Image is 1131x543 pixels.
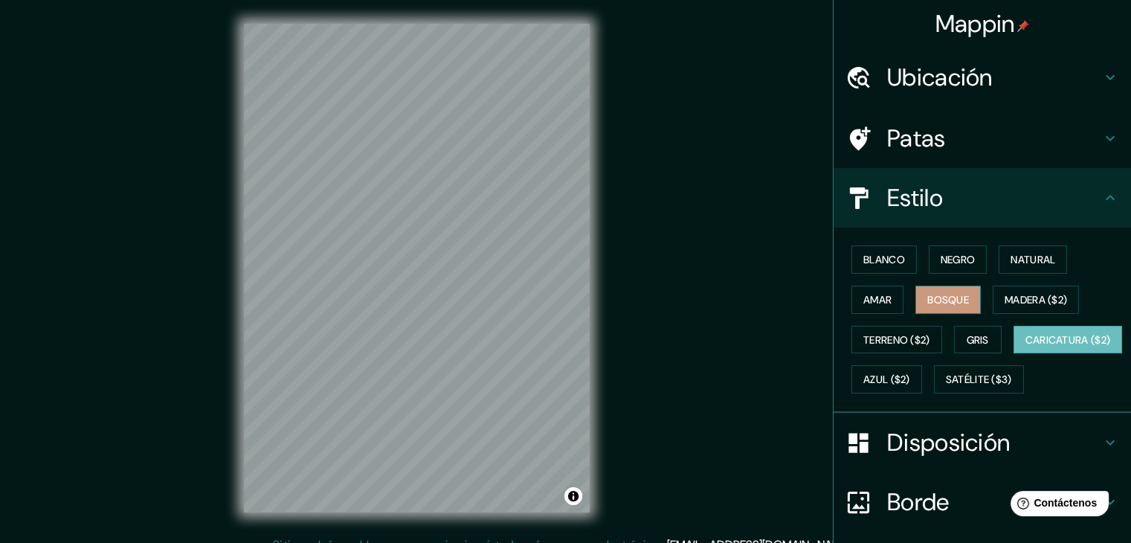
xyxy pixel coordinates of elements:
[851,286,903,314] button: Amar
[1011,253,1055,266] font: Natural
[946,373,1012,387] font: Satélite ($3)
[1025,333,1111,347] font: Caricatura ($2)
[564,487,582,505] button: Activar o desactivar atribución
[834,48,1131,107] div: Ubicación
[887,427,1010,458] font: Disposición
[929,245,987,274] button: Negro
[1017,20,1029,32] img: pin-icon.png
[999,485,1115,527] iframe: Lanzador de widgets de ayuda
[887,123,946,154] font: Patas
[1005,293,1067,306] font: Madera ($2)
[863,333,930,347] font: Terreno ($2)
[954,326,1002,354] button: Gris
[887,486,950,518] font: Borde
[851,326,942,354] button: Terreno ($2)
[834,472,1131,532] div: Borde
[887,62,993,93] font: Ubicación
[934,365,1024,393] button: Satélite ($3)
[935,8,1015,39] font: Mappin
[834,168,1131,228] div: Estilo
[834,413,1131,472] div: Disposición
[863,373,910,387] font: Azul ($2)
[1014,326,1123,354] button: Caricatura ($2)
[863,293,892,306] font: Amar
[851,365,922,393] button: Azul ($2)
[915,286,981,314] button: Bosque
[834,109,1131,168] div: Patas
[999,245,1067,274] button: Natural
[927,293,969,306] font: Bosque
[967,333,989,347] font: Gris
[851,245,917,274] button: Blanco
[244,24,590,513] canvas: Mapa
[941,253,976,266] font: Negro
[887,182,943,213] font: Estilo
[863,253,905,266] font: Blanco
[993,286,1079,314] button: Madera ($2)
